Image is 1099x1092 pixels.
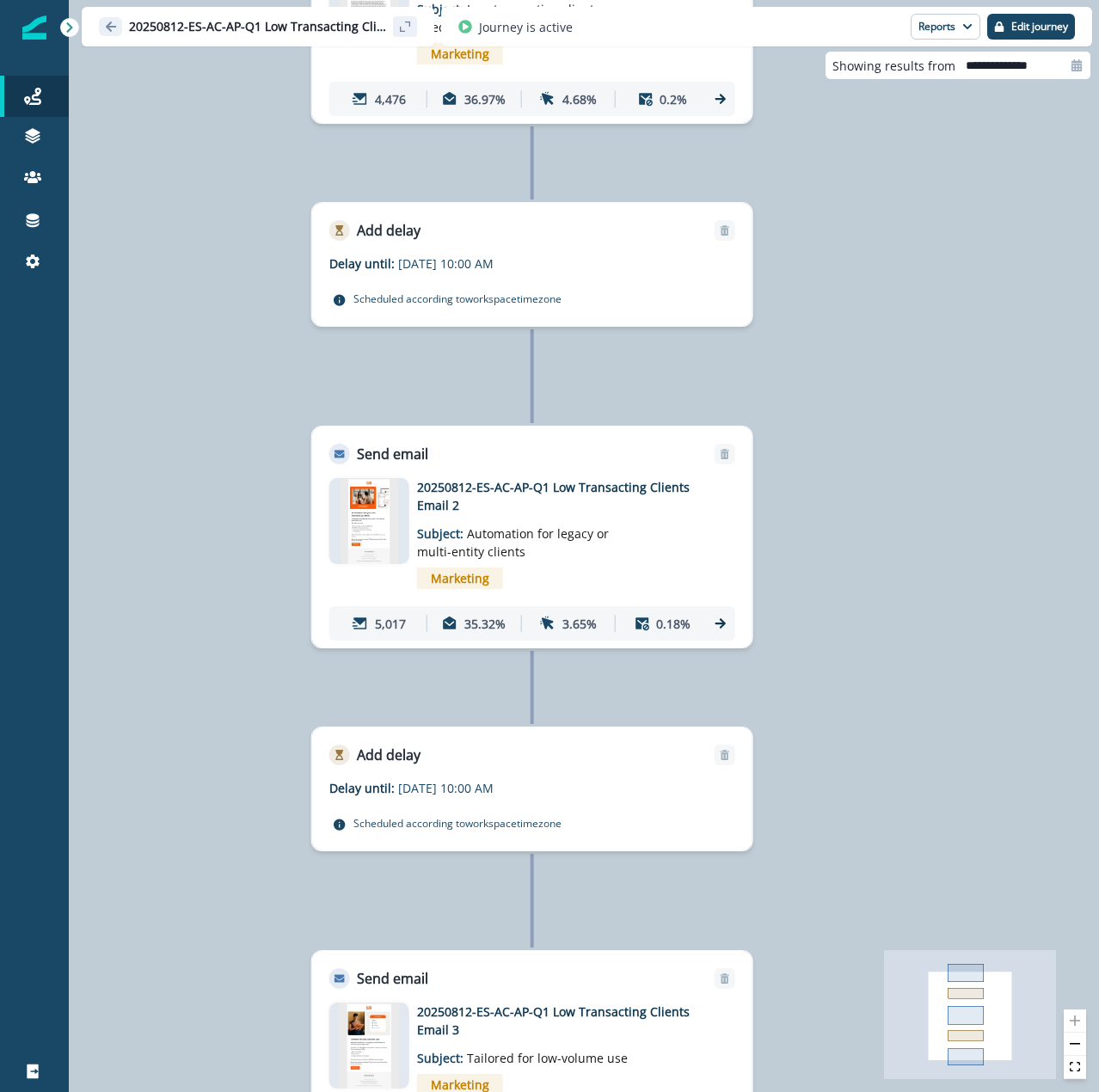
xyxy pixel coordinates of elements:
[341,478,397,564] img: email asset unavailable
[353,814,562,831] p: Scheduled according to workspace timezone
[393,16,417,37] button: sidebar collapse toggle
[479,18,573,36] p: Journey is active
[311,202,753,327] div: Add delayRemoveDelay until:[DATE] 10:00 AMScheduled according toworkspacetimezone
[357,968,428,989] p: Send email
[660,90,687,108] p: 0.2%
[1064,1033,1086,1056] button: zoom out
[417,1003,692,1039] p: 20250812-ES-AC-AP-Q1 Low Transacting Clients Email 3
[339,1003,399,1089] img: email asset unavailable
[375,615,406,633] p: 5,017
[417,43,503,64] span: Marketing
[417,514,632,561] p: Subject:
[987,14,1075,40] button: Edit journey
[357,220,421,241] p: Add delay
[1064,1056,1086,1079] button: fit view
[353,290,562,307] p: Scheduled according to workspace timezone
[311,727,753,851] div: Add delayRemoveDelay until:[DATE] 10:00 AMScheduled according toworkspacetimezone
[357,745,421,765] p: Add delay
[1011,21,1068,33] p: Edit journey
[329,255,398,273] p: Delay until:
[329,779,398,797] p: Delay until:
[562,615,597,633] p: 3.65%
[99,17,122,36] button: Go back
[129,18,391,35] p: 20250812-ES-AC-AP-Q1 Low Transacting Clients
[911,14,980,40] button: Reports
[398,779,613,797] p: [DATE] 10:00 AM
[467,1050,628,1066] span: Tailored for low-volume use
[464,615,506,633] p: 35.32%
[398,255,613,273] p: [DATE] 10:00 AM
[464,90,506,108] p: 36.97%
[417,478,692,514] p: 20250812-ES-AC-AP-Q1 Low Transacting Clients Email 2
[832,57,955,75] p: Showing results from
[375,90,406,108] p: 4,476
[22,15,46,40] img: Inflection
[417,525,609,560] span: Automation for legacy or multi-entity clients
[417,1039,632,1067] p: Subject:
[417,567,503,589] span: Marketing
[656,615,691,633] p: 0.18%
[311,426,753,648] div: Send emailRemoveemail asset unavailable20250812-ES-AC-AP-Q1 Low Transacting Clients Email 2Subjec...
[357,444,428,464] p: Send email
[562,90,597,108] p: 4.68%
